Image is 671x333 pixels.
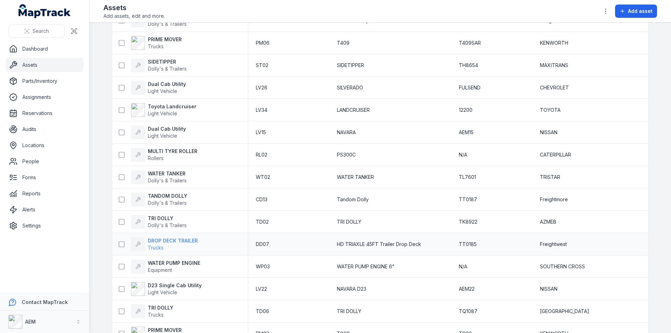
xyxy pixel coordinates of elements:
button: Add asset [615,5,657,18]
span: DD07 [256,241,269,248]
a: Locations [6,138,84,152]
span: SOUTHERN CROSS [540,263,585,270]
span: CD13 [256,196,267,203]
span: TD06 [256,308,269,315]
span: Dolly's & Trailers [148,21,187,27]
span: WATER TANKER [337,174,374,181]
a: MapTrack [19,4,71,18]
span: HD TRIAXLE 45FT Trailer Drop Deck [337,241,421,248]
span: T409SAR [459,39,481,46]
span: PS300C [337,151,356,158]
span: Trucks [148,43,164,49]
span: PM06 [256,39,269,46]
span: Add assets, edit and more. [103,13,165,20]
a: DROP DECK TRAILERTrucks [131,237,198,251]
span: Dolly's & Trailers [148,200,187,206]
span: T409 [337,39,349,46]
strong: MULTI TYRE ROLLER [148,148,197,155]
strong: Toyota Landcruiser [148,103,196,110]
span: N/A [459,151,467,158]
span: TOYOTA [540,107,561,114]
a: TANDOM DOLLYDolly's & Trailers [131,193,187,207]
span: RL02 [256,151,267,158]
button: Search [8,24,65,38]
span: Freightwest [540,241,567,248]
span: N/A [459,263,467,270]
a: Dual Cab UtilityLight Vehicle [131,125,186,139]
span: TK8922 [459,218,477,225]
span: NAVARA [337,129,356,136]
span: SIDETIPPER [337,62,364,69]
span: NISSAN [540,129,557,136]
span: FULSEND [459,84,481,91]
a: Reports [6,187,84,201]
span: Tandom Dolly [337,196,369,203]
a: Audits [6,122,84,136]
a: Dashboard [6,42,84,56]
strong: TANDOM DOLLY [148,193,187,200]
a: PRIME MOVERTrucks [131,36,182,50]
span: 12200 [459,107,472,114]
a: People [6,154,84,168]
span: Trucks [148,312,164,318]
span: LV22 [256,285,267,292]
strong: AEM [25,319,36,325]
span: Dolly's & Trailers [148,222,187,228]
span: TT0187 [459,196,477,203]
a: Assets [6,58,84,72]
a: TRI DOLLYTrucks [131,304,173,318]
span: TRI DOLLY [337,218,361,225]
span: LV34 [256,107,267,114]
a: WATER PUMP ENGINEEquipment [131,260,200,274]
a: TRI DOLLYDolly's & Trailers [131,215,187,229]
span: Trucks [148,245,164,251]
span: TH8654 [459,62,478,69]
a: Dual Cab UtilityLight Vehicle [131,81,186,95]
span: Light Vehicle [148,110,177,116]
span: TQ1087 [459,308,477,315]
a: D23 Single Cab UtilityLight Vehicle [131,282,202,296]
a: Settings [6,219,84,233]
span: SILVERADO [337,84,363,91]
h2: Assets [103,3,165,13]
strong: Dual Cab Utility [148,125,186,132]
span: LANDCRUISER [337,107,370,114]
a: Parts/Inventory [6,74,84,88]
a: Assignments [6,90,84,104]
span: ST02 [256,62,268,69]
span: Dolly's & Trailers [148,66,187,72]
span: CATERPILLAR [540,151,571,158]
strong: DROP DECK TRAILER [148,237,198,244]
span: NAVARA D23 [337,285,366,292]
span: MAXITRANS [540,62,568,69]
span: Light Vehicle [148,88,177,94]
span: KENWORTH [540,39,568,46]
a: Alerts [6,203,84,217]
span: Freightmore [540,196,568,203]
strong: WATER PUMP ENGINE [148,260,200,267]
strong: D23 Single Cab Utility [148,282,202,289]
strong: PRIME MOVER [148,36,182,43]
span: TD02 [256,218,269,225]
strong: TRI DOLLY [148,304,173,311]
a: Toyota LandcruiserLight Vehicle [131,103,196,117]
span: Equipment [148,267,172,273]
span: TRISTAR [540,174,560,181]
span: AZMEB [540,218,556,225]
span: WP03 [256,263,270,270]
a: Forms [6,171,84,184]
span: AEM22 [459,285,475,292]
a: SIDETIPPERDolly's & Trailers [131,58,187,72]
span: Light Vehicle [148,133,177,139]
span: Light Vehicle [148,289,177,295]
span: TL7601 [459,174,476,181]
span: LV15 [256,129,266,136]
span: NISSAN [540,285,557,292]
span: LV26 [256,84,267,91]
strong: SIDETIPPER [148,58,187,65]
a: MULTI TYRE ROLLERRollers [131,148,197,162]
a: Reservations [6,106,84,120]
strong: TRI DOLLY [148,215,187,222]
span: [GEOGRAPHIC_DATA] [540,308,589,315]
span: Search [33,28,49,35]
